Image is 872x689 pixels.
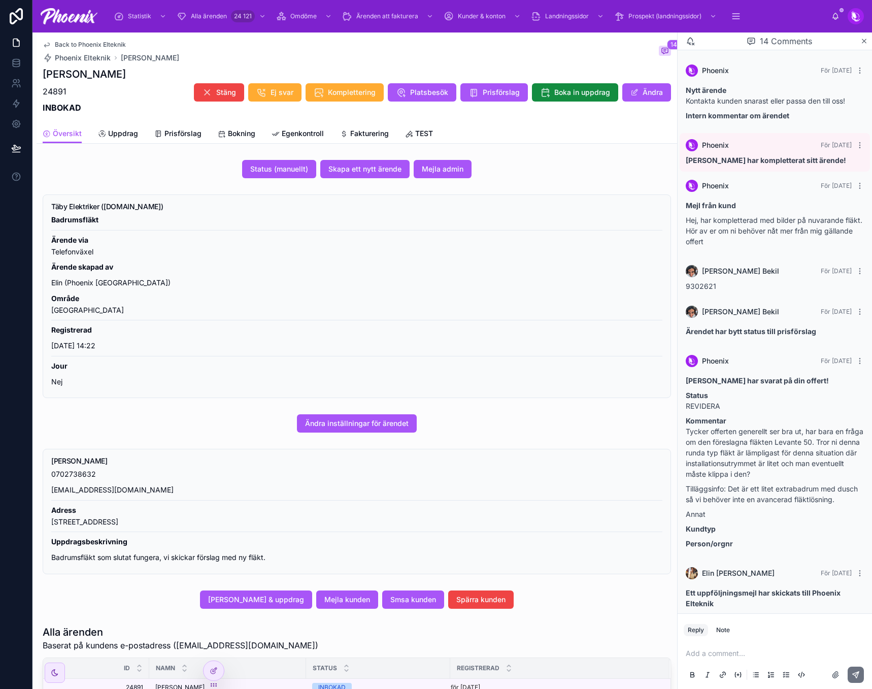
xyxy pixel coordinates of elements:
[686,613,864,666] p: Tycker offerten generellt ser bra ut, har bara en fråga om den föreslagna fläkten Levante 50. Tro...
[290,12,317,20] span: Omdöme
[686,282,716,290] span: 9302621
[712,624,734,636] button: Note
[821,67,852,74] span: För [DATE]
[51,362,68,370] strong: Jour
[532,83,618,102] button: Boka in uppdrag
[231,10,255,22] div: 24 121
[43,124,82,144] a: Översikt
[686,416,726,425] strong: Kommentar
[458,12,506,20] span: Kunder & konton
[108,128,138,139] span: Uppdrag
[622,83,671,102] button: Ändra
[686,391,708,400] strong: Status
[51,293,662,316] p: [GEOGRAPHIC_DATA]
[760,35,812,47] span: 14 Comments
[628,12,701,20] span: Prospekt (landningssidor)
[51,505,662,528] p: [STREET_ADDRESS]
[218,124,255,145] a: Bokning
[51,537,127,546] strong: Uppdragsbeskrivning
[686,509,864,519] p: Annat
[51,214,662,387] div: **Badrumsfläkt** ___ **Ärende via** Telefonväxel **Ärende skapad av** Elin (Phoenix Sverige) __ *...
[821,357,852,365] span: För [DATE]
[448,590,514,609] button: Spärra kunden
[51,263,113,271] strong: Ärende skapad av
[716,626,730,634] div: Note
[191,12,227,20] span: Alla ärenden
[43,85,126,97] p: 24891
[545,12,589,20] span: Landningssidor
[53,128,82,139] span: Översikt
[51,469,662,480] p: 0702738632
[686,524,716,533] strong: Kundtyp
[200,590,312,609] button: [PERSON_NAME] & uppdrag
[702,356,729,366] span: Phoenix
[415,128,433,139] span: TEST
[51,457,662,465] h5: Johan Bengtsson
[248,83,301,102] button: Ej svar
[51,340,662,352] p: [DATE] 14:22
[388,83,456,102] button: Platsbesök
[51,506,76,514] strong: Adress
[702,140,729,150] span: Phoenix
[242,160,316,178] button: Status (manuellt)
[305,418,409,429] span: Ändra inställningar för ärendet
[821,182,852,189] span: För [DATE]
[194,83,244,102] button: Stäng
[208,595,304,605] span: [PERSON_NAME] & uppdrag
[228,128,255,139] span: Bokning
[457,664,499,672] span: Registrerad
[821,141,852,149] span: För [DATE]
[702,181,729,191] span: Phoenix
[821,569,852,577] span: För [DATE]
[686,327,816,336] strong: Ärendet har bytt status till prisförslag
[51,294,79,303] strong: Område
[128,12,151,20] span: Statistik
[356,12,418,20] span: Ärenden att fakturera
[686,215,864,247] p: Hej, har kompletterad med bilder på nuvarande fläkt. Hör av er om ni behöver nåt mer från mig gäl...
[106,5,831,27] div: scrollable content
[659,46,671,58] button: 14
[702,568,775,578] span: Elin [PERSON_NAME]
[340,124,389,145] a: Fakturering
[405,124,433,145] a: TEST
[43,639,318,651] span: Baserat på kundens e-postadress ([EMAIL_ADDRESS][DOMAIN_NAME])
[41,8,97,24] img: App logo
[282,128,324,139] span: Egenkontroll
[111,7,172,25] a: Statistik
[313,664,337,672] span: Status
[297,414,417,433] button: Ändra inställningar för ärendet
[271,87,293,97] span: Ej svar
[686,85,864,106] p: Kontakta kunden snarast eller passa den till oss!
[174,7,271,25] a: Alla ärenden24 121
[316,590,378,609] button: Mejla kunden
[702,266,779,276] span: [PERSON_NAME] Bekil
[483,87,520,97] span: Prisförslag
[121,53,179,63] span: [PERSON_NAME]
[686,588,841,608] strong: Ett uppföljningsmejl har skickats till Phoenix Elteknik
[273,7,337,25] a: Omdöme
[156,664,175,672] span: NAMN
[414,160,472,178] button: Mejla admin
[702,65,729,76] span: Phoenix
[43,41,126,49] a: Back to Phoenix Elteknik
[460,83,528,102] button: Prisförslag
[55,53,111,63] span: Phoenix Elteknik
[686,201,736,210] strong: Mejl från kund
[320,160,410,178] button: Skapa ett nytt ärende
[51,215,98,224] strong: Badrumsfläkt
[684,624,708,636] button: Reply
[686,539,733,548] strong: Person/orgnr
[98,124,138,145] a: Uppdrag
[43,53,111,63] a: Phoenix Elteknik
[154,124,202,145] a: Prisförslag
[390,595,436,605] span: Smsa kunden
[686,483,864,505] p: Tilläggsinfo: Det är ett litet extrabadrum med dusch så vi behöver inte en avancerad fläktlösning.
[456,595,506,605] span: Spärra kunden
[554,87,610,97] span: Boka in uppdrag
[410,87,448,97] span: Platsbesök
[339,7,439,25] a: Ärenden att fakturera
[686,376,829,385] strong: [PERSON_NAME] har svarat på din offert!
[441,7,526,25] a: Kunder & konton
[43,67,126,81] h1: [PERSON_NAME]
[382,590,444,609] button: Smsa kunden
